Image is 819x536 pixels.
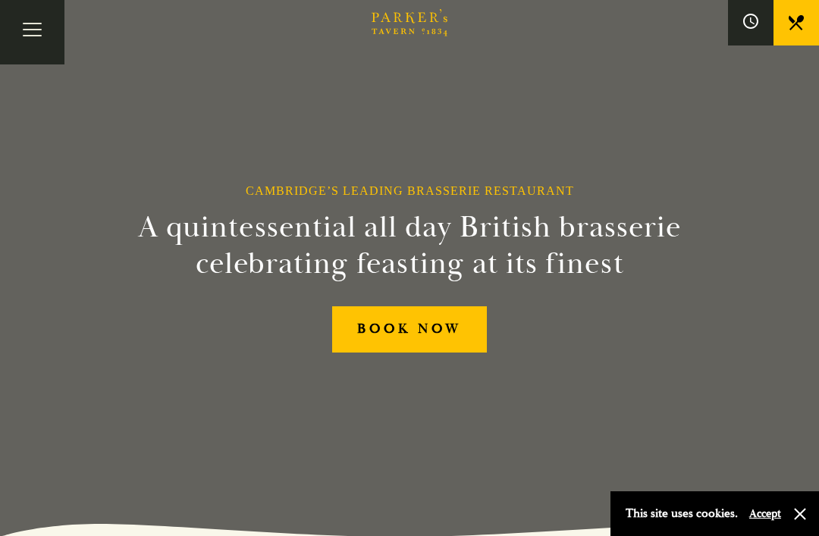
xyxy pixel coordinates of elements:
[626,503,738,525] p: This site uses cookies.
[792,506,808,522] button: Close and accept
[749,506,781,521] button: Accept
[124,209,695,282] h2: A quintessential all day British brasserie celebrating feasting at its finest
[332,306,487,353] a: BOOK NOW
[246,183,574,198] h1: Cambridge’s Leading Brasserie Restaurant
